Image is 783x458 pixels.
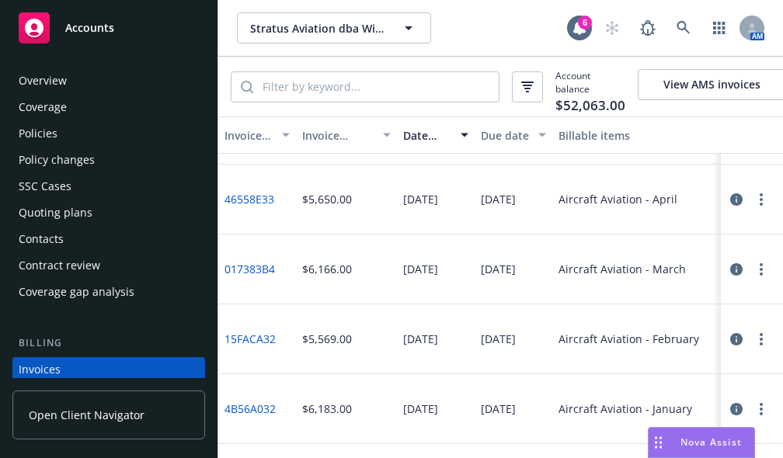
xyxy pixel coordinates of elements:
a: Contacts [12,227,205,252]
a: 15FACA32 [224,331,276,347]
div: $6,166.00 [302,261,352,277]
div: Policy changes [19,147,95,172]
div: Billing [12,335,205,351]
a: Policy changes [12,147,205,172]
div: Contract review [19,253,100,278]
svg: Search [241,81,253,93]
div: [DATE] [481,331,516,347]
a: 46558E33 [224,191,274,207]
a: Contract review [12,253,205,278]
div: Contacts [19,227,64,252]
button: Stratus Aviation dba Wings Flight School (Commercial) [237,12,431,43]
div: Quoting plans [19,200,92,225]
div: $6,183.00 [302,401,352,417]
span: Accounts [65,22,114,34]
span: Stratus Aviation dba Wings Flight School (Commercial) [250,20,385,36]
div: Date issued [403,127,451,144]
button: Nova Assist [648,427,755,458]
div: SSC Cases [19,174,71,199]
div: Policies [19,121,57,146]
div: Drag to move [649,428,668,457]
a: Accounts [12,6,205,50]
span: $52,063.00 [555,95,625,116]
a: Search [668,12,699,43]
a: Coverage [12,95,205,120]
div: Overview [19,68,67,93]
button: Invoice amount [296,116,397,154]
a: Policies [12,121,205,146]
a: SSC Cases [12,174,205,199]
a: Invoices [12,357,205,382]
div: Due date [481,127,529,144]
button: Due date [475,116,552,154]
div: Invoices [19,357,61,382]
div: [DATE] [481,191,516,207]
div: 6 [578,16,592,29]
a: Quoting plans [12,200,205,225]
a: Overview [12,68,205,93]
div: Aircraft Aviation - March [559,261,686,277]
div: Aircraft Aviation - February [559,331,699,347]
a: Start snowing [597,12,628,43]
button: Invoice ID [218,116,296,154]
div: Aircraft Aviation - April [559,191,677,207]
div: $5,569.00 [302,331,352,347]
a: Report a Bug [632,12,663,43]
div: [DATE] [403,191,438,207]
div: [DATE] [481,401,516,417]
span: Open Client Navigator [29,407,144,423]
div: [DATE] [403,331,438,347]
a: Switch app [704,12,735,43]
div: [DATE] [403,261,438,277]
div: Billable items [559,127,779,144]
div: Invoice amount [302,127,374,144]
button: Date issued [397,116,475,154]
span: Nova Assist [680,435,742,449]
div: [DATE] [481,261,516,277]
span: Account balance [555,69,625,104]
a: Coverage gap analysis [12,279,205,304]
div: [DATE] [403,401,438,417]
div: Coverage [19,95,67,120]
a: 017383B4 [224,261,275,277]
div: Coverage gap analysis [19,279,134,304]
div: Aircraft Aviation - January [559,401,692,417]
input: Filter by keyword... [253,72,499,102]
div: $5,650.00 [302,191,352,207]
div: Invoice ID [224,127,273,144]
a: 4B56A032 [224,401,276,417]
